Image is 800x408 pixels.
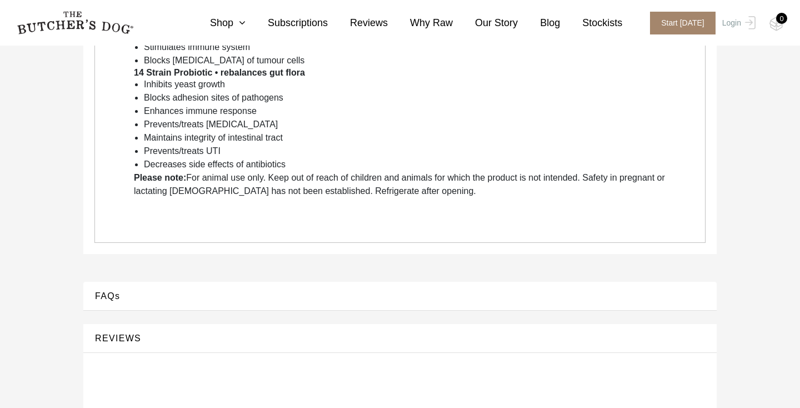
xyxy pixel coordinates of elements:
li: Inhibits yeast growth [144,78,677,91]
a: Why Raw [388,16,453,31]
a: Shop [188,16,246,31]
a: Start [DATE] [639,12,719,34]
li: Enhances immune response [144,105,677,118]
li: Prevents/treats [MEDICAL_DATA] [144,118,677,131]
button: FAQs [94,288,706,303]
li: Prevents/treats UTI [144,145,677,158]
p: For animal use only. Keep out of reach of children and animals for which the product is not inten... [134,171,677,198]
li: Blocks [MEDICAL_DATA] of tumour cells [144,54,677,67]
div: 0 [776,13,787,24]
button: REVIEWS [94,331,706,346]
li: Decreases side effects of antibiotics [144,158,677,171]
a: Stockists [560,16,622,31]
a: Login [719,12,756,34]
li: Blocks adhesion sites of pathogens [144,91,677,105]
span: Start [DATE] [650,12,716,34]
b: 14 Strain Probiotic • rebalances gut flora [134,68,305,77]
a: Blog [518,16,560,31]
img: TBD_Cart-Empty.png [769,17,783,31]
b: Please note: [134,173,186,182]
li: Maintains integrity of intestinal tract [144,131,677,145]
a: Reviews [328,16,388,31]
a: Subscriptions [246,16,328,31]
a: Our Story [453,16,518,31]
li: Stimulates immune system [144,41,677,54]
